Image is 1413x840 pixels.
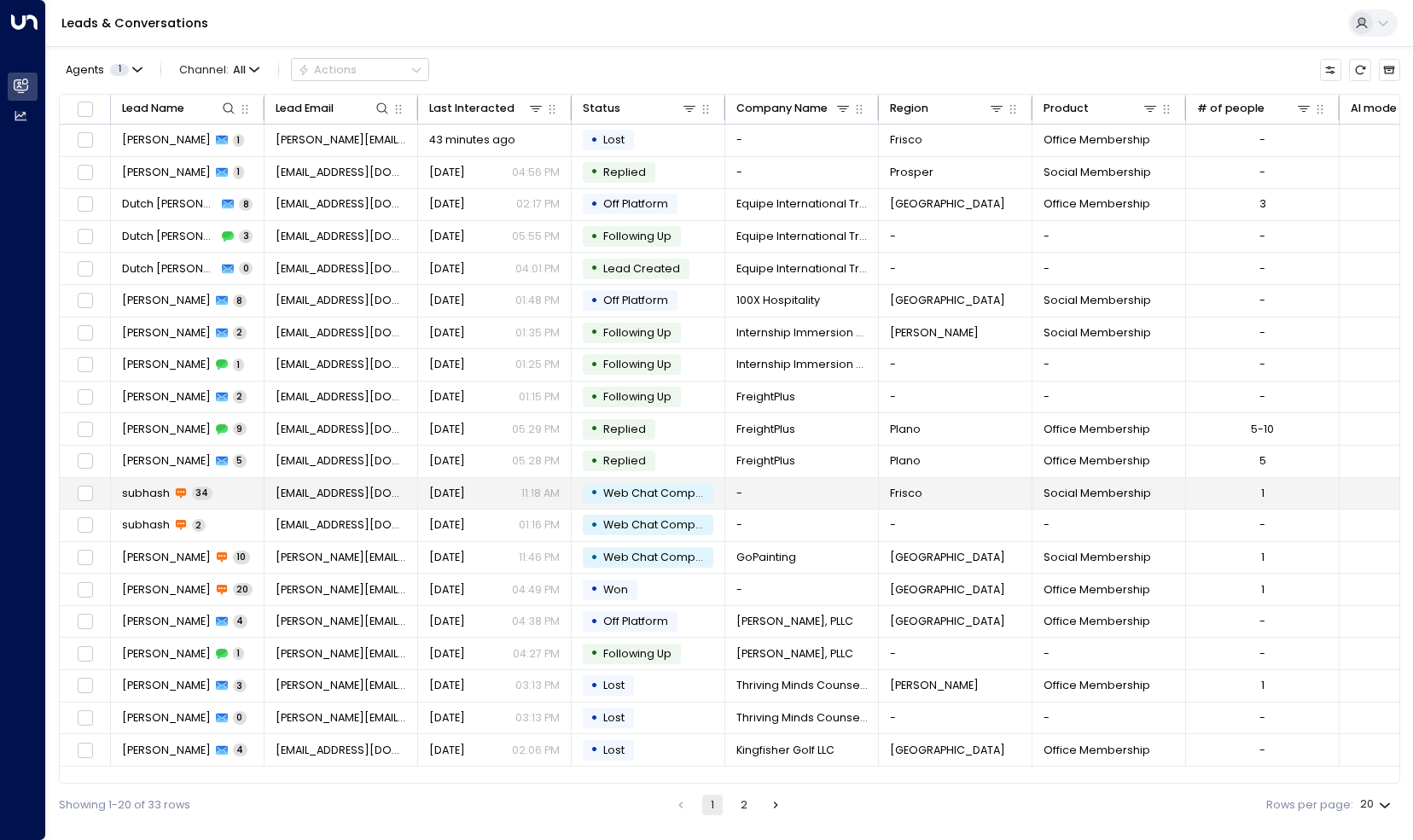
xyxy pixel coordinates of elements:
span: Randy Lee [122,582,211,598]
td: - [879,253,1032,284]
span: 2 [233,326,247,339]
div: - [1259,517,1265,533]
td: - [725,478,879,510]
p: 02:17 PM [516,196,560,212]
div: 5 [1259,453,1266,469]
span: Office Membership [1044,743,1150,758]
span: Gerald Turner [122,325,211,341]
span: 4 [233,615,247,627]
span: Allen [890,678,979,693]
span: Fiona Cohen [122,743,211,758]
span: Toggle select row [75,388,95,407]
span: Social Membership [1044,325,1151,341]
span: Equipe International Trust [736,261,868,277]
span: Toggle select row [75,548,95,568]
div: Showing 1-20 of 33 rows [59,797,190,814]
span: Toggle select row [75,163,95,183]
div: 3 [1259,196,1266,212]
div: - [1259,325,1265,341]
td: - [725,157,879,189]
span: Toggle select row [75,227,95,247]
div: • [590,319,598,346]
span: Oct 09, 2025 [429,614,465,629]
span: 1 [233,359,244,371]
span: 0 [233,711,247,724]
span: Following Up [603,357,672,371]
span: 1 [233,647,244,660]
span: Plano [890,422,921,437]
div: Lead Email [276,99,392,118]
span: Toggle select row [75,516,95,535]
div: - [1259,646,1265,662]
div: • [590,352,598,378]
span: Oct 10, 2025 [429,229,465,244]
span: Oct 12, 2025 [429,550,465,565]
span: Kingfisher Golf LLC [736,743,834,758]
div: 1 [1261,582,1265,598]
div: Button group with a nested menu [291,58,429,81]
div: Company Name [736,99,852,118]
span: 20 [233,583,253,596]
div: Last Interacted [429,99,515,118]
div: - [1259,614,1265,629]
div: 20 [1360,793,1394,816]
div: Status [583,99,699,118]
span: subhash [122,517,170,533]
span: Adam Sedaka [122,422,211,437]
span: tara@thrivingmindscounseling.net [276,710,407,726]
span: Toggle select row [75,709,95,728]
span: Office Membership [1044,422,1150,437]
span: subhash@gatitaa.com [276,517,407,533]
span: 100X Hospitality [736,293,820,308]
span: Toggle select row [75,355,95,375]
div: • [590,480,598,506]
span: Equipe International Trust [736,196,868,212]
nav: pagination navigation [670,795,786,815]
div: Lead Email [276,99,334,118]
span: Frisco [890,486,922,501]
div: - [1259,261,1265,277]
span: Agents [66,65,104,76]
span: Toggle select row [75,131,95,150]
span: Ashley Ruleman [122,614,211,629]
span: Dutch Blackwell [122,229,218,244]
button: Go to page 2 [734,795,754,815]
span: Toggle select row [75,580,95,599]
p: 04:38 PM [512,614,560,629]
span: 9 [233,423,247,435]
span: Office Membership [1044,678,1150,693]
span: Dutch Blackwell [122,261,218,277]
div: • [590,416,598,442]
span: gt@goodventuresteam.com [276,325,407,341]
td: - [879,703,1032,734]
span: North Richland Hills [890,196,1005,212]
span: Gerald Turner [122,357,211,372]
span: 3 [239,230,253,242]
span: fcohen9601@gmail.com [276,743,407,758]
span: Oct 09, 2025 [429,261,465,277]
span: GoPainting [736,550,796,565]
span: 10 [233,551,250,563]
span: Toggle select row [75,612,95,632]
span: Sandy [122,165,211,180]
span: Replied [603,453,646,468]
p: 01:25 PM [515,357,560,372]
div: • [590,127,598,154]
div: Company Name [736,99,828,118]
span: tara@thrivingmindscounseling.net [276,678,407,693]
span: Off Platform [603,293,668,307]
span: Lost [603,743,625,757]
span: Flower Mound [890,293,1005,308]
div: - [1259,165,1265,180]
span: FreightPlus [736,422,795,437]
span: Toggle select all [75,99,95,119]
span: Web Chat Completed [603,517,724,532]
span: 1 [233,134,244,147]
span: sgh2782@gmail.com [276,165,407,180]
span: All [233,64,246,76]
div: Status [583,99,620,118]
span: Yesterday [429,196,465,212]
button: Agents1 [59,59,148,80]
div: Product [1044,99,1089,118]
span: Internship Immersion powered by Good Ventures [736,325,868,341]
